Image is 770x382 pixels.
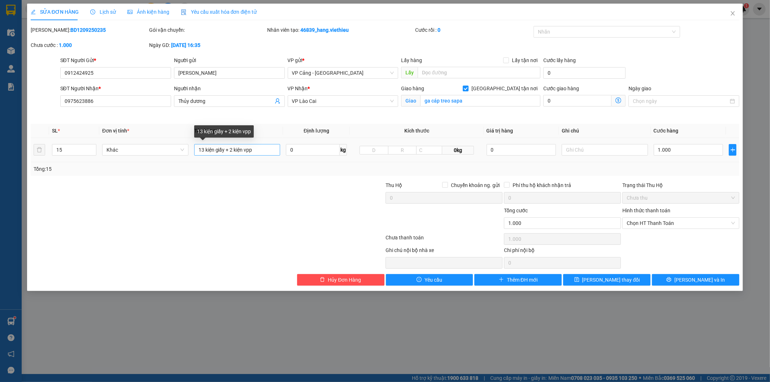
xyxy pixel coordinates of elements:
div: Gói vận chuyển: [149,26,266,34]
span: kg [340,144,347,156]
input: Ngày giao [633,97,728,105]
button: delete [34,144,45,156]
input: VD: Bàn, Ghế [194,144,280,156]
span: exclamation-circle [417,277,422,283]
div: Chưa thanh toán [385,234,504,246]
div: Trạng thái Thu Hộ [622,181,739,189]
img: icon [181,9,187,15]
div: Nhân viên tạo: [267,26,414,34]
span: Thu Hộ [386,182,402,188]
label: Ngày giao [628,86,651,91]
div: Tổng: 15 [34,165,297,173]
input: Cước giao hàng [543,95,612,107]
span: VP Lào Cai [292,96,394,107]
span: VP Nhận [288,86,308,91]
span: SL [52,128,58,134]
span: Thêm ĐH mới [507,276,538,284]
input: C [416,146,442,155]
label: Cước giao hàng [543,86,579,91]
button: Close [723,4,743,24]
span: dollar-circle [615,97,621,103]
button: save[PERSON_NAME] thay đổi [563,274,651,286]
span: Yêu cầu xuất hóa đơn điện tử [181,9,257,15]
span: Giao hàng [401,86,424,91]
span: plus [729,147,736,153]
span: 0kg [442,146,474,155]
input: D [360,146,388,155]
button: deleteHủy Đơn Hàng [297,274,384,286]
button: printer[PERSON_NAME] và In [652,274,739,286]
span: SỬA ĐƠN HÀNG [31,9,79,15]
input: Dọc đường [418,67,540,78]
span: Lấy [401,67,418,78]
button: plusThêm ĐH mới [474,274,562,286]
b: 0 [438,27,440,33]
span: Ảnh kiện hàng [127,9,169,15]
span: save [574,277,579,283]
span: picture [127,9,132,14]
span: Giao [401,95,420,107]
button: plus [729,144,737,156]
div: Ghi chú nội bộ nhà xe [386,246,503,257]
span: close [730,10,736,16]
strong: PHIẾU GỬI HÀNG [35,23,72,38]
span: Chưa thu [627,192,735,203]
span: Hủy Đơn Hàng [328,276,361,284]
span: Chuyển khoản ng. gửi [448,181,503,189]
span: LC1109250158 [76,35,118,43]
input: Giao tận nơi [420,95,540,107]
img: logo [4,18,31,46]
span: [GEOGRAPHIC_DATA] tận nơi [469,84,540,92]
span: Cước hàng [654,128,679,134]
span: Chọn HT Thanh Toán [627,218,735,229]
button: exclamation-circleYêu cầu [386,274,473,286]
span: clock-circle [90,9,95,14]
span: Tổng cước [504,208,528,213]
div: Ngày GD: [149,41,266,49]
input: Ghi Chú [562,144,648,156]
span: Định lượng [304,128,329,134]
div: Người gửi [174,56,285,64]
input: Cước lấy hàng [543,67,626,79]
span: Yêu cầu [425,276,442,284]
div: Cước rồi : [415,26,532,34]
b: [DATE] 16:35 [171,42,200,48]
div: SĐT Người Nhận [60,84,171,92]
span: user-add [275,98,280,104]
b: 46839_hang.viethieu [301,27,349,33]
span: Phí thu hộ khách nhận trả [510,181,574,189]
b: BD1209250235 [70,27,106,33]
b: 1.000 [59,42,72,48]
div: Người nhận [174,84,285,92]
input: R [388,146,417,155]
span: [PERSON_NAME] thay đổi [582,276,640,284]
span: Lấy tận nơi [509,56,540,64]
strong: 02143888555, 0243777888 [42,45,73,57]
span: Kích thước [404,128,429,134]
span: delete [320,277,325,283]
div: 13 kiện giấy + 2 kiện vpp [194,125,254,138]
span: Lấy hàng [401,57,422,63]
div: Chưa cước : [31,41,148,49]
div: [PERSON_NAME]: [31,26,148,34]
th: Ghi chú [559,124,651,138]
strong: TĐ chuyển phát: [34,40,65,51]
span: printer [666,277,671,283]
span: VP Cảng - Hà Nội [292,68,394,78]
span: Khác [106,144,184,155]
span: Đơn vị tính [102,128,129,134]
div: Chi phí nội bộ [504,246,621,257]
strong: VIỆT HIẾU LOGISTIC [36,6,71,21]
span: edit [31,9,36,14]
div: SĐT Người Gửi [60,56,171,64]
span: Lịch sử [90,9,116,15]
label: Hình thức thanh toán [622,208,670,213]
span: plus [499,277,504,283]
span: [PERSON_NAME] và In [674,276,725,284]
label: Cước lấy hàng [543,57,576,63]
span: Giá trị hàng [487,128,513,134]
div: VP gửi [288,56,399,64]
